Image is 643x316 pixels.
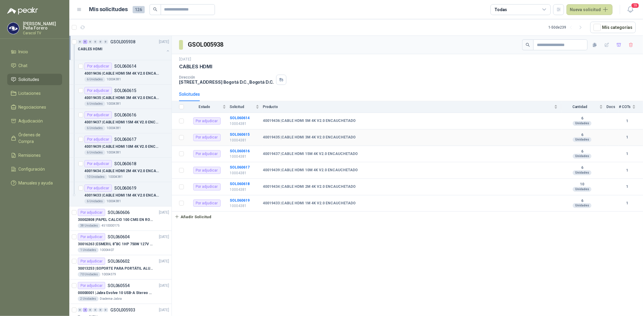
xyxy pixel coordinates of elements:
[19,104,46,110] span: Negociaciones
[69,109,172,133] a: Por adjudicarSOL06061640019437 |CABLE HDMI 15M 4K V2.0 ENCAUCHETADO6 Unidades10004381
[619,184,636,190] b: 1
[619,101,643,113] th: # COTs
[494,6,507,13] div: Todas
[7,7,38,14] img: Logo peakr
[7,129,62,147] a: Órdenes de Compra
[69,85,172,109] a: Por adjudicarSOL06061540019435 |CABLE HDMI 3M 4K V2.0 ENCAUCHETADO6 Unidades10004381
[561,116,603,121] b: 6
[193,167,221,174] div: Por adjudicar
[172,212,214,222] button: Añadir Solicitud
[103,308,108,312] div: 0
[526,43,530,47] span: search
[7,74,62,85] a: Solicitudes
[108,210,130,215] p: SOL060606
[172,212,643,222] a: Añadir Solicitud
[84,160,112,167] div: Por adjudicar
[69,158,172,182] a: Por adjudicarSOL06061840019434 |CABLE HDMI 2M 4K V2.0 ENCAUCHETADO10 Unidades10004381
[108,235,130,239] p: SOL060604
[84,77,105,82] div: 6 Unidades
[619,151,636,157] b: 1
[561,105,598,109] span: Cantidad
[114,186,136,190] p: SOL060619
[561,149,603,154] b: 6
[159,283,169,289] p: [DATE]
[193,134,221,141] div: Por adjudicar
[619,118,636,124] b: 1
[106,126,121,131] p: 10004381
[84,95,159,101] p: 40019435 | CABLE HDMI 3M 4K V2.0 ENCAUCHETADO
[23,31,62,35] p: Caracol TV
[102,272,116,277] p: 10004379
[230,101,263,113] th: Solicitud
[114,137,136,141] p: SOL060617
[84,168,159,174] p: 40019434 | CABLE HDMI 2M 4K V2.0 ENCAUCHETADO
[69,280,172,304] a: Por adjudicarSOL060554[DATE] 00000001 |Jabra Evolve 10 USB-A Stereo HSC2002 UnidadesDiadema-Jabra
[193,183,221,191] div: Por adjudicar
[106,101,121,106] p: 10004381
[69,133,172,158] a: Por adjudicarSOL06061740019439 |CABLE HDMI 10M 4K V2.0 ENCAUCHETADO6 Unidades10004381
[230,182,250,186] b: SOL060618
[230,132,250,137] a: SOL060615
[230,198,250,203] a: SOL060619
[78,290,153,296] p: 00000001 | Jabra Evolve 10 USB-A Stereo HSC200
[108,175,123,179] p: 10004381
[159,234,169,240] p: [DATE]
[7,46,62,57] a: Inicio
[19,152,41,159] span: Remisiones
[19,90,41,97] span: Licitaciones
[193,200,221,207] div: Por adjudicar
[69,60,172,85] a: Por adjudicarSOL06061440019436 |CABLE HDMI 5M 4K V2.0 ENCAUCHETADO6 Unidades10004381
[619,135,636,140] b: 1
[230,138,259,143] p: 10004381
[561,101,607,113] th: Cantidad
[263,168,358,173] b: 40019439 | CABLE HDMI 10M 4K V2.0 ENCAUCHETADO
[19,76,39,83] span: Solicitudes
[230,187,259,193] p: 10004381
[78,258,105,265] div: Por adjudicar
[93,308,98,312] div: 0
[78,217,153,223] p: 30002808 | PAPEL CALCIO 100 CMS EN ROLLO DE 100 GR
[23,22,62,30] p: [PERSON_NAME] Peña Forero
[78,282,105,289] div: Por adjudicar
[263,184,356,189] b: 40019434 | CABLE HDMI 2M 4K V2.0 ENCAUCHETADO
[83,308,87,312] div: 4
[114,162,136,166] p: SOL060618
[110,40,135,44] p: GSOL005938
[573,121,591,126] div: Unidades
[159,210,169,215] p: [DATE]
[84,193,159,198] p: 40019433 | CABLE HDMI 1M 4K V2.0 ENCAUCHETADO
[84,87,112,94] div: Por adjudicar
[78,233,105,240] div: Por adjudicar
[78,266,153,271] p: 30013253 | SOPORTE PARA PORTÁTIL ALUMINIO PLEGABLE VTA
[84,101,105,106] div: 6 Unidades
[573,170,591,175] div: Unidades
[133,6,145,13] span: 126
[263,101,561,113] th: Producto
[548,23,585,32] div: 1 - 50 de 239
[19,62,28,69] span: Chat
[78,38,170,57] a: 0 6 0 0 0 0 GSOL005938[DATE] CABLES HDMI
[566,4,613,15] button: Nueva solicitud
[84,150,105,155] div: 6 Unidades
[19,48,28,55] span: Inicio
[159,39,169,45] p: [DATE]
[230,116,250,120] a: SOL060614
[84,119,159,125] p: 40019437 | CABLE HDMI 15M 4K V2.0 ENCAUCHETADO
[263,152,358,156] b: 40019437 | CABLE HDMI 15M 4K V2.0 ENCAUCHETADO
[19,166,45,172] span: Configuración
[88,308,93,312] div: 0
[114,88,136,93] p: SOL060615
[69,231,172,255] a: Por adjudicarSOL060604[DATE] 30016263 |ESMERIL 8"BC 1HP 750W 127V 3450RPM URREA1 Unidades10004407
[7,115,62,127] a: Adjudicación
[19,180,53,186] span: Manuales y ayuda
[159,259,169,264] p: [DATE]
[19,132,56,145] span: Órdenes de Compra
[188,105,221,109] span: Estado
[179,57,191,62] p: [DATE]
[84,175,107,179] div: 10 Unidades
[619,200,636,206] b: 1
[84,144,159,150] p: 40019439 | CABLE HDMI 10M 4K V2.0 ENCAUCHETADO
